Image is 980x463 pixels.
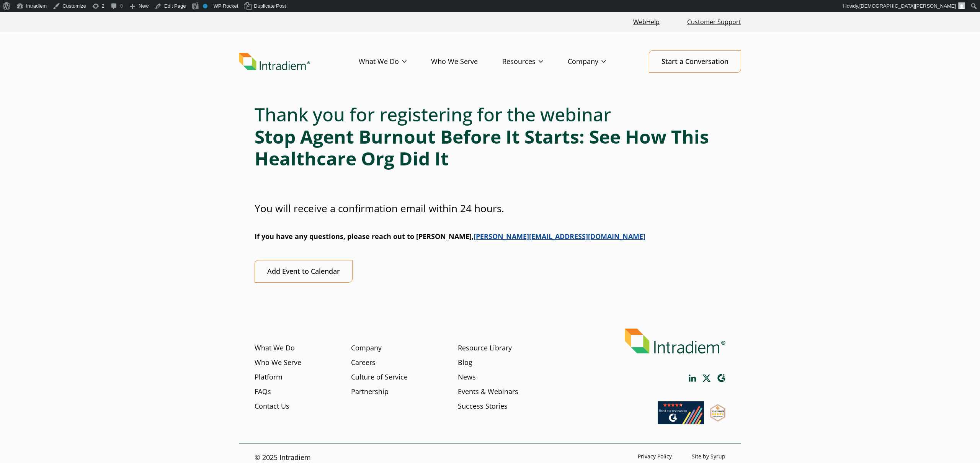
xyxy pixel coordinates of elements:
[431,51,502,73] a: Who We Serve
[692,453,725,460] a: Site by Syrup
[239,53,359,70] a: Link to homepage of Intradiem
[255,103,725,170] h2: Thank you for registering for the webinar
[458,343,512,353] a: Resource Library
[351,358,376,368] a: Careers
[658,417,704,426] a: Link opens in a new window
[458,358,472,368] a: Blog
[255,201,725,216] p: You will receive a confirmation email within 24 hours.
[458,372,476,382] a: News
[203,4,207,8] div: No index
[689,375,696,382] a: Link opens in a new window
[359,51,431,73] a: What We Do
[255,260,353,283] a: Add Event to Calendar
[702,375,711,382] a: Link opens in a new window
[502,51,568,73] a: Resources
[630,14,663,30] a: Link opens in a new window
[255,372,283,382] a: Platform
[255,124,709,171] strong: Stop Agent Burnout Before It Starts: See How This Healthcare Org Did It
[458,387,518,397] a: Events & Webinars
[658,401,704,424] img: Read our reviews on G2
[255,401,289,411] a: Contact Us
[638,453,672,460] a: Privacy Policy
[474,232,645,241] a: [PERSON_NAME][EMAIL_ADDRESS][DOMAIN_NAME]
[255,343,295,353] a: What We Do
[351,343,382,353] a: Company
[568,51,630,73] a: Company
[649,50,741,73] a: Start a Conversation
[255,387,271,397] a: FAQs
[710,404,725,422] img: SourceForge User Reviews
[351,387,389,397] a: Partnership
[859,3,956,9] span: [DEMOGRAPHIC_DATA][PERSON_NAME]
[351,372,408,382] a: Culture of Service
[255,232,645,241] strong: If you have any questions, please reach out to [PERSON_NAME],
[255,358,301,368] a: Who We Serve
[458,401,508,411] a: Success Stories
[717,374,725,383] a: Link opens in a new window
[710,414,725,424] a: Link opens in a new window
[684,14,744,30] a: Customer Support
[255,453,311,463] p: © 2025 Intradiem
[239,53,310,70] img: Intradiem
[625,329,725,353] img: Intradiem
